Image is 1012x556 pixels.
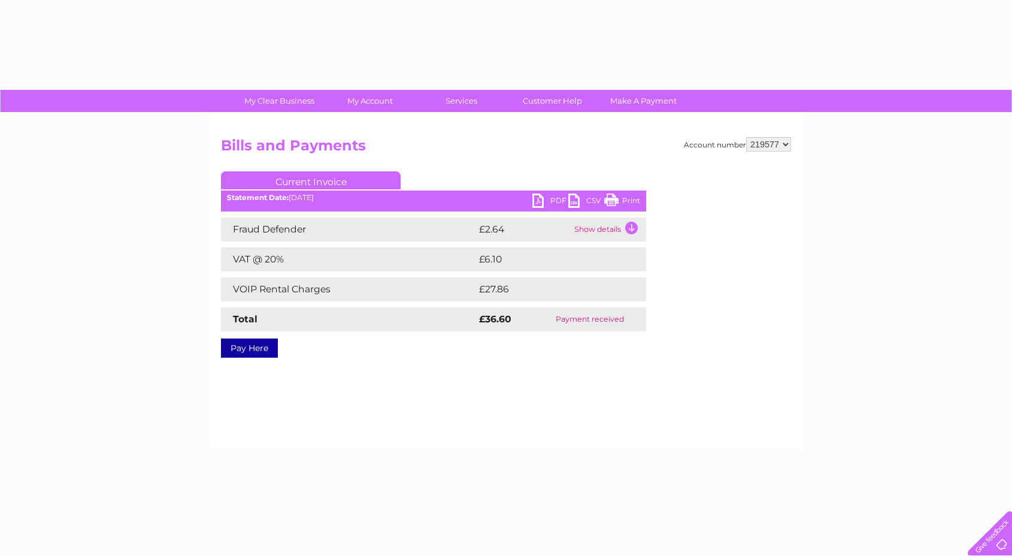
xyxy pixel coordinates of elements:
td: VAT @ 20% [221,247,476,271]
a: Services [412,90,511,112]
td: Payment received [534,307,646,331]
h2: Bills and Payments [221,137,791,160]
td: £6.10 [476,247,617,271]
a: My Clear Business [230,90,329,112]
strong: Total [233,313,257,325]
div: Account number [684,137,791,152]
td: Show details [571,217,646,241]
a: CSV [568,194,604,211]
td: £27.86 [476,277,622,301]
div: [DATE] [221,194,646,202]
a: My Account [321,90,420,112]
strong: £36.60 [479,313,511,325]
a: Pay Here [221,339,278,358]
a: Make A Payment [594,90,693,112]
a: Print [604,194,640,211]
a: PDF [532,194,568,211]
b: Statement Date: [227,193,289,202]
a: Current Invoice [221,171,401,189]
a: Customer Help [503,90,602,112]
td: Fraud Defender [221,217,476,241]
td: VOIP Rental Charges [221,277,476,301]
td: £2.64 [476,217,571,241]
